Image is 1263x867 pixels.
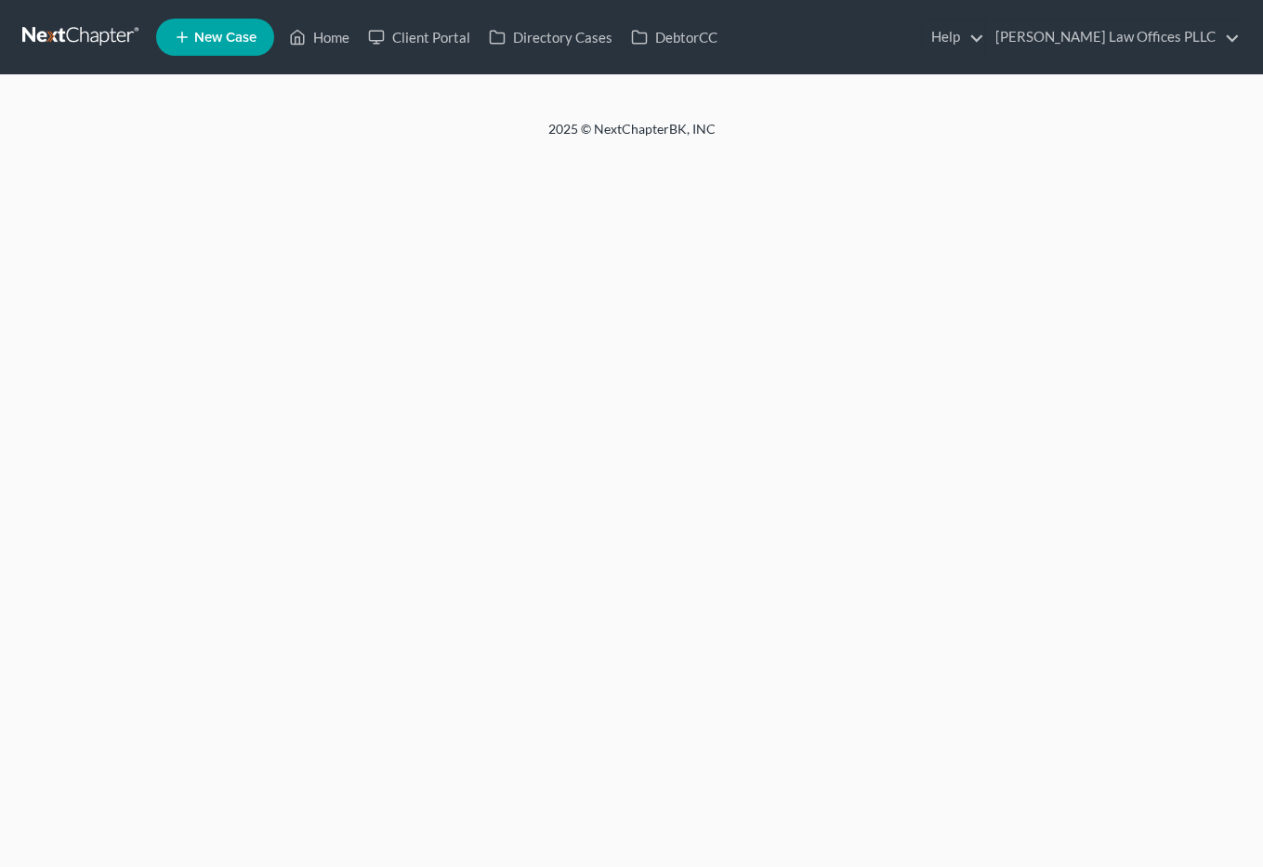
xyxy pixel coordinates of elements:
[480,20,622,54] a: Directory Cases
[622,20,727,54] a: DebtorCC
[922,20,984,54] a: Help
[986,20,1240,54] a: [PERSON_NAME] Law Offices PLLC
[280,20,359,54] a: Home
[156,19,274,56] new-legal-case-button: New Case
[102,120,1162,153] div: 2025 © NextChapterBK, INC
[359,20,480,54] a: Client Portal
